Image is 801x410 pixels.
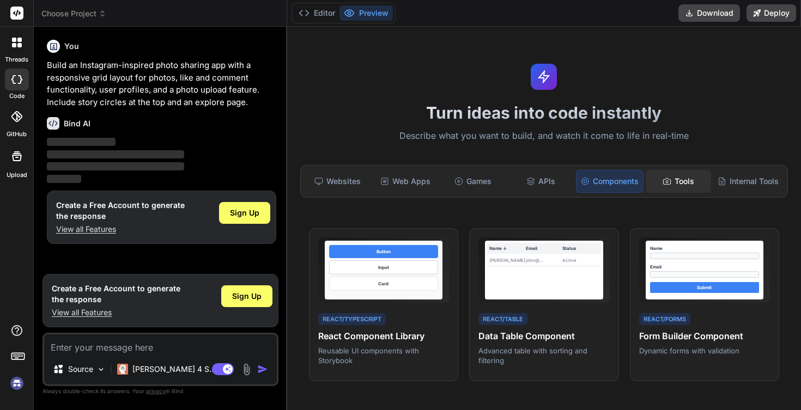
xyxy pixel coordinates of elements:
div: Active [562,257,599,264]
p: Describe what you want to build, and watch it come to life in real-time [294,129,794,143]
div: Internal Tools [713,170,783,193]
img: icon [257,364,268,375]
h4: Data Table Component [478,329,609,342]
div: Button [329,245,438,258]
div: React/Table [478,313,527,326]
div: Tools [646,170,711,193]
span: privacy [146,388,166,394]
p: View all Features [56,224,185,235]
div: Name ↓ [489,245,526,252]
span: Sign Up [232,291,262,302]
div: v 4.0.25 [31,17,53,26]
div: React/Forms [639,313,690,326]
button: Preview [339,5,393,21]
span: ‌ [47,150,184,158]
h4: Form Builder Component [639,329,770,342]
div: [PERSON_NAME] [489,257,526,264]
div: Submit [650,282,759,293]
div: Card [329,277,438,291]
div: john@... [526,257,562,264]
div: Keywords by Traffic [120,64,184,71]
div: Input [329,260,438,274]
h6: You [64,41,79,52]
p: View all Features [52,307,180,318]
img: logo_orange.svg [17,17,26,26]
div: Email [526,245,562,252]
span: ‌ [47,175,81,183]
button: Download [678,4,740,22]
div: Email [650,264,759,270]
h4: React Component Library [318,329,449,342]
img: website_grey.svg [17,28,26,37]
div: Websites [305,170,371,193]
label: threads [5,55,28,64]
span: Choose Project [41,8,106,19]
p: Advanced table with sorting and filtering [478,346,609,365]
img: attachment [240,363,253,376]
img: signin [8,374,26,393]
p: Dynamic forms with validation [639,346,770,356]
img: tab_keywords_by_traffic_grey.svg [108,63,117,72]
img: Claude 4 Sonnet [117,364,128,375]
label: code [9,91,25,101]
button: Editor [294,5,339,21]
p: Reusable UI components with Storybook [318,346,449,365]
span: ‌ [47,138,116,146]
button: Deploy [747,4,796,22]
p: [PERSON_NAME] 4 S.. [132,364,214,375]
p: Build an Instagram-inspired photo sharing app with a responsive grid layout for photos, like and ... [47,59,276,108]
h1: Create a Free Account to generate the response [56,200,185,222]
div: APIs [508,170,573,193]
div: Components [576,170,644,193]
img: tab_domain_overview_orange.svg [29,63,38,72]
div: Web Apps [373,170,438,193]
p: Always double-check its answers. Your in Bind [43,386,278,396]
h6: Bind AI [64,118,90,129]
div: React/TypeScript [318,313,386,326]
span: ‌ [47,162,184,170]
div: Name [650,245,759,252]
label: GitHub [7,130,27,139]
label: Upload [7,170,27,180]
div: Domain: [DOMAIN_NAME] [28,28,120,37]
img: Pick Models [96,365,106,374]
div: Games [440,170,506,193]
div: Domain Overview [41,64,98,71]
h1: Create a Free Account to generate the response [52,283,180,305]
p: Source [68,364,93,375]
h1: Turn ideas into code instantly [294,103,794,123]
span: Sign Up [230,207,259,218]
